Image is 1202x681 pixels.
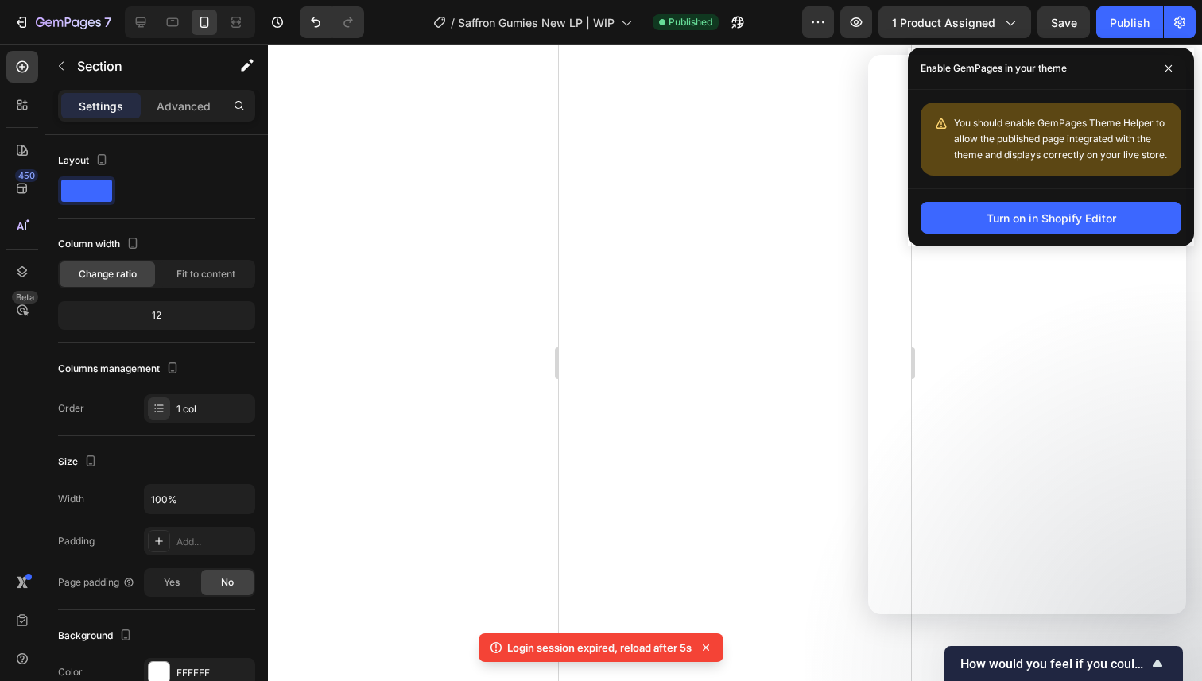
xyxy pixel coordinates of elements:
span: Change ratio [79,267,137,281]
div: 1 col [176,402,251,416]
iframe: Intercom live chat [1148,603,1186,641]
button: 7 [6,6,118,38]
div: Column width [58,234,142,255]
div: Padding [58,534,95,548]
input: Auto [145,485,254,513]
div: Columns management [58,358,182,380]
button: Save [1037,6,1090,38]
iframe: Design area [559,44,911,681]
div: Page padding [58,575,135,590]
div: Undo/Redo [300,6,364,38]
span: Published [669,15,712,29]
span: 1 product assigned [892,14,995,31]
div: Publish [1110,14,1150,31]
span: Yes [164,575,180,590]
p: Login session expired, reload after 5s [507,640,692,656]
iframe: Intercom live chat [868,55,1186,614]
span: How would you feel if you could no longer use GemPages? [960,656,1148,671]
button: 1 product assigned [878,6,1031,38]
p: Advanced [157,98,211,114]
span: No [221,575,234,590]
div: Layout [58,150,111,172]
div: Size [58,451,100,473]
button: Show survey - How would you feel if you could no longer use GemPages? [960,654,1167,673]
div: 12 [61,304,252,327]
div: Order [58,401,84,416]
div: Width [58,492,84,506]
p: 7 [104,13,111,32]
p: Settings [79,98,123,114]
div: 450 [15,169,38,182]
div: Background [58,625,135,647]
div: Color [58,665,83,679]
span: Save [1051,16,1077,29]
div: Beta [12,291,38,304]
p: Section [77,56,207,75]
span: Saffron Gumies New LP | WIP [458,14,615,31]
div: Add... [176,535,251,549]
span: Fit to content [176,267,235,281]
span: / [451,14,455,31]
button: Publish [1096,6,1163,38]
div: FFFFFF [176,666,251,680]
